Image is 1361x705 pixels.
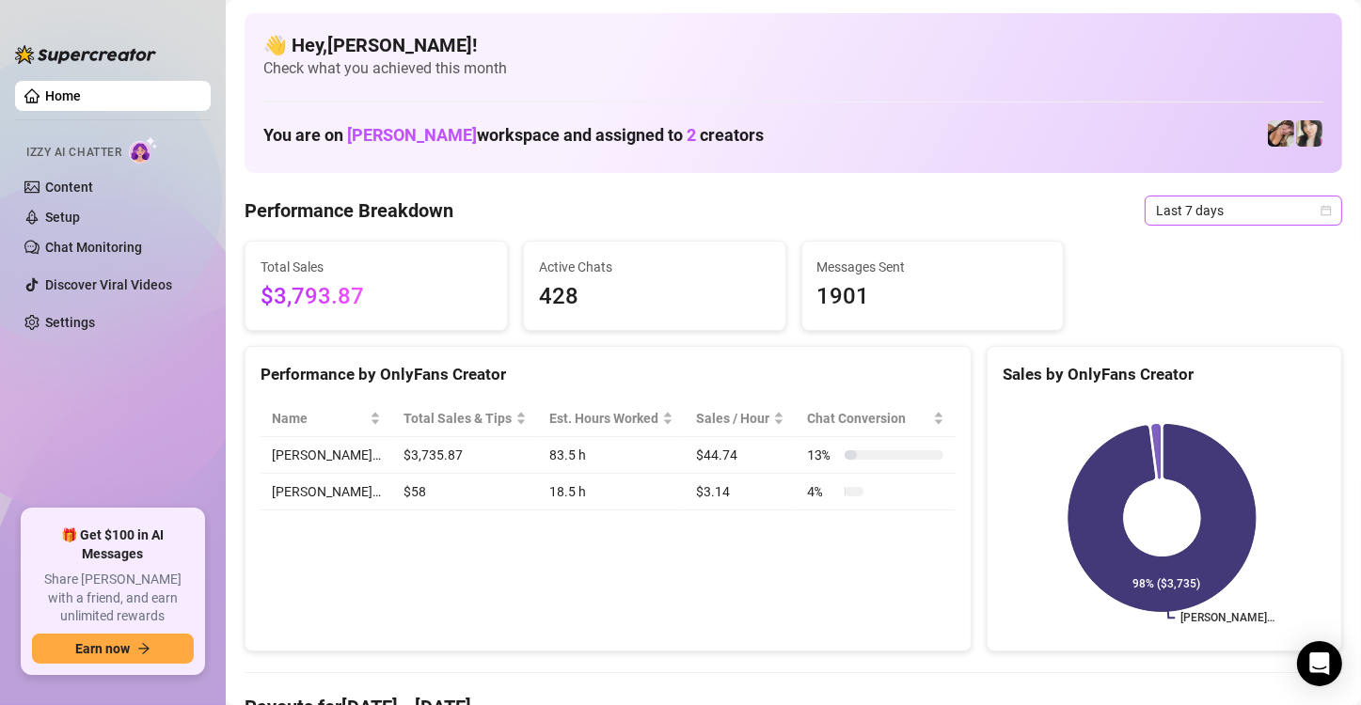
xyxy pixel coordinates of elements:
[1180,612,1274,625] text: [PERSON_NAME]…
[539,279,770,315] span: 428
[1156,196,1331,225] span: Last 7 days
[392,474,538,510] td: $58
[817,257,1049,277] span: Messages Sent
[261,437,392,474] td: [PERSON_NAME]…
[263,125,764,146] h1: You are on workspace and assigned to creators
[685,437,796,474] td: $44.74
[261,257,492,277] span: Total Sales
[15,45,156,64] img: logo-BBDzfeDw.svg
[45,180,93,195] a: Content
[807,408,928,429] span: Chat Conversion
[549,408,658,429] div: Est. Hours Worked
[1003,362,1326,387] div: Sales by OnlyFans Creator
[1296,120,1322,147] img: Christina
[687,125,696,145] span: 2
[263,32,1323,58] h4: 👋 Hey, [PERSON_NAME] !
[1268,120,1294,147] img: Christina
[245,197,453,224] h4: Performance Breakdown
[137,642,150,655] span: arrow-right
[26,144,121,162] span: Izzy AI Chatter
[1297,641,1342,686] div: Open Intercom Messenger
[796,400,955,437] th: Chat Conversion
[685,474,796,510] td: $3.14
[45,240,142,255] a: Chat Monitoring
[263,58,1323,79] span: Check what you achieved this month
[272,408,366,429] span: Name
[685,400,796,437] th: Sales / Hour
[392,437,538,474] td: $3,735.87
[807,445,837,465] span: 13 %
[538,437,685,474] td: 83.5 h
[45,88,81,103] a: Home
[807,481,837,502] span: 4 %
[347,125,477,145] span: [PERSON_NAME]
[32,634,194,664] button: Earn nowarrow-right
[817,279,1049,315] span: 1901
[696,408,769,429] span: Sales / Hour
[45,210,80,225] a: Setup
[539,257,770,277] span: Active Chats
[261,362,956,387] div: Performance by OnlyFans Creator
[392,400,538,437] th: Total Sales & Tips
[404,408,512,429] span: Total Sales & Tips
[538,474,685,510] td: 18.5 h
[261,279,492,315] span: $3,793.87
[45,277,172,292] a: Discover Viral Videos
[75,641,130,656] span: Earn now
[261,474,392,510] td: [PERSON_NAME]…
[32,571,194,626] span: Share [PERSON_NAME] with a friend, and earn unlimited rewards
[261,400,392,437] th: Name
[45,315,95,330] a: Settings
[1321,205,1332,216] span: calendar
[129,136,158,164] img: AI Chatter
[32,526,194,563] span: 🎁 Get $100 in AI Messages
